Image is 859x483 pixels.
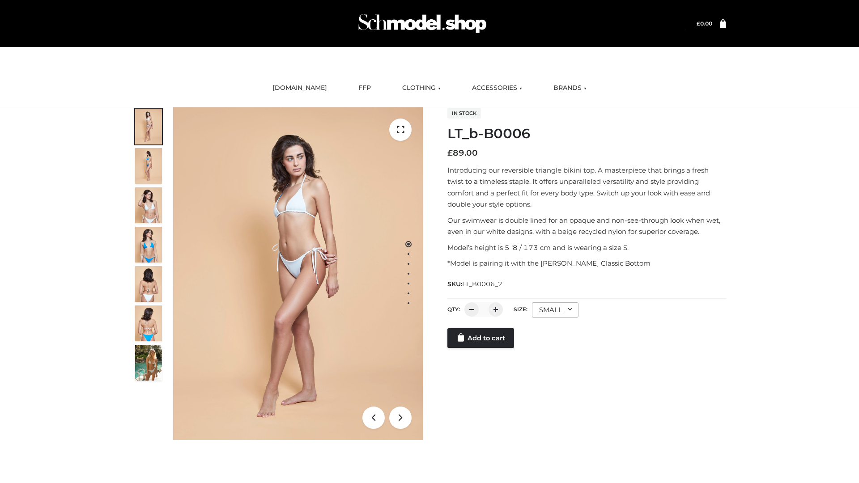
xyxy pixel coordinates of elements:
[532,302,578,318] div: SMALL
[447,279,503,289] span: SKU:
[447,215,726,237] p: Our swimwear is double lined for an opaque and non-see-through look when wet, even in our white d...
[135,109,162,144] img: ArielClassicBikiniTop_CloudNine_AzureSky_OW114ECO_1-scaled.jpg
[135,305,162,341] img: ArielClassicBikiniTop_CloudNine_AzureSky_OW114ECO_8-scaled.jpg
[447,165,726,210] p: Introducing our reversible triangle bikini top. A masterpiece that brings a fresh twist to a time...
[462,280,502,288] span: LT_B0006_2
[395,78,447,98] a: CLOTHING
[465,78,529,98] a: ACCESSORIES
[547,78,593,98] a: BRANDS
[447,148,478,158] bdi: 89.00
[355,6,489,41] img: Schmodel Admin 964
[447,306,460,313] label: QTY:
[173,107,423,440] img: LT_b-B0006
[135,227,162,263] img: ArielClassicBikiniTop_CloudNine_AzureSky_OW114ECO_4-scaled.jpg
[135,148,162,184] img: ArielClassicBikiniTop_CloudNine_AzureSky_OW114ECO_2-scaled.jpg
[266,78,334,98] a: [DOMAIN_NAME]
[447,242,726,254] p: Model’s height is 5 ‘8 / 173 cm and is wearing a size S.
[135,266,162,302] img: ArielClassicBikiniTop_CloudNine_AzureSky_OW114ECO_7-scaled.jpg
[697,20,712,27] bdi: 0.00
[447,328,514,348] a: Add to cart
[447,258,726,269] p: *Model is pairing it with the [PERSON_NAME] Classic Bottom
[447,148,453,158] span: £
[352,78,378,98] a: FFP
[697,20,712,27] a: £0.00
[697,20,700,27] span: £
[514,306,527,313] label: Size:
[135,187,162,223] img: ArielClassicBikiniTop_CloudNine_AzureSky_OW114ECO_3-scaled.jpg
[447,126,726,142] h1: LT_b-B0006
[135,345,162,381] img: Arieltop_CloudNine_AzureSky2.jpg
[447,108,481,119] span: In stock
